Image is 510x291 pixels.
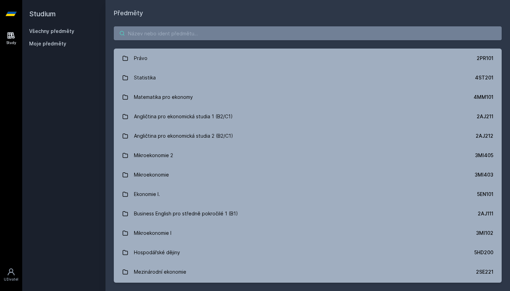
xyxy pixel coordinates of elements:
div: 3MI403 [475,171,493,178]
a: Mikroekonomie 3MI403 [114,165,502,185]
a: Všechny předměty [29,28,74,34]
a: Study [1,28,21,49]
div: Mikroekonomie 2 [134,148,173,162]
div: Mikroekonomie [134,168,169,182]
a: Ekonomie I. 5EN101 [114,185,502,204]
a: Hospodářské dějiny 5HD200 [114,243,502,262]
a: Mezinárodní ekonomie 2SE221 [114,262,502,282]
div: 2SE221 [476,268,493,275]
div: 4MM101 [474,94,493,101]
div: Angličtina pro ekonomická studia 2 (B2/C1) [134,129,233,143]
a: Angličtina pro ekonomická studia 2 (B2/C1) 2AJ212 [114,126,502,146]
div: Angličtina pro ekonomická studia 1 (B2/C1) [134,110,233,123]
div: 5EN101 [477,191,493,198]
a: Uživatel [1,264,21,285]
div: Matematika pro ekonomy [134,90,193,104]
div: Study [6,40,16,45]
div: Mikroekonomie I [134,226,171,240]
div: 2PR101 [477,55,493,62]
div: Statistika [134,71,156,85]
div: 2AJ212 [476,132,493,139]
h1: Předměty [114,8,502,18]
div: 4ST201 [475,74,493,81]
span: Moje předměty [29,40,66,47]
a: Mikroekonomie 2 3MI405 [114,146,502,165]
div: 3MI405 [475,152,493,159]
div: 2AJ111 [478,210,493,217]
div: 3MI102 [476,230,493,237]
div: Mezinárodní ekonomie [134,265,186,279]
input: Název nebo ident předmětu… [114,26,502,40]
div: Hospodářské dějiny [134,246,180,259]
div: Uživatel [4,277,18,282]
div: Ekonomie I. [134,187,160,201]
a: Statistika 4ST201 [114,68,502,87]
a: Mikroekonomie I 3MI102 [114,223,502,243]
a: Angličtina pro ekonomická studia 1 (B2/C1) 2AJ211 [114,107,502,126]
div: Právo [134,51,147,65]
a: Právo 2PR101 [114,49,502,68]
a: Matematika pro ekonomy 4MM101 [114,87,502,107]
div: 5HD200 [474,249,493,256]
div: Business English pro středně pokročilé 1 (B1) [134,207,238,221]
div: 2AJ211 [477,113,493,120]
a: Business English pro středně pokročilé 1 (B1) 2AJ111 [114,204,502,223]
